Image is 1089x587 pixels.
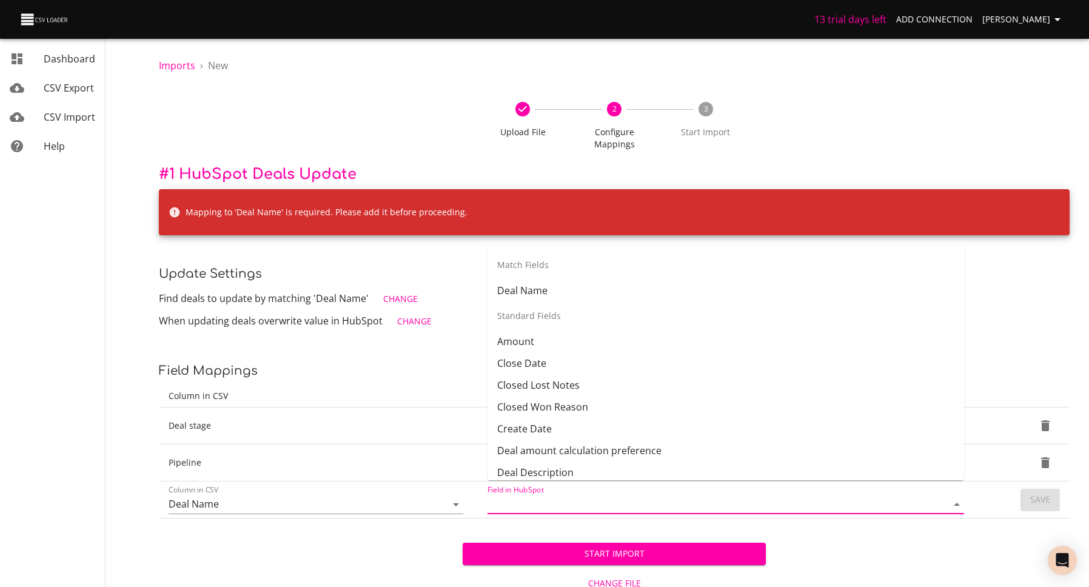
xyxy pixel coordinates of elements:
[169,486,219,494] label: Column in CSV
[397,314,432,329] span: Change
[44,52,95,65] span: Dashboard
[488,486,544,494] label: Field in HubSpot
[159,444,478,481] td: Pipeline
[488,418,964,440] li: Create Date
[488,280,964,301] li: Deal Name
[478,408,979,444] td: Deal Stage (Lookup Field: Id)
[482,126,564,138] span: Upload File
[488,396,964,418] li: Closed Won Reason
[488,250,964,280] div: Match Fields
[159,314,383,327] span: When updating deals overwrite value in HubSpot
[19,11,70,28] img: CSV Loader
[208,58,228,73] p: New
[159,364,258,378] span: Field Mappings
[200,58,203,73] li: ›
[186,206,467,218] p: Mapping to 'Deal Name' is required. Please add it before proceeding.
[447,496,464,513] button: Open
[977,8,1070,31] button: [PERSON_NAME]
[488,461,964,483] li: Deal Description
[44,139,65,153] span: Help
[488,352,964,374] li: Close Date
[1031,448,1060,477] button: Delete
[159,267,262,281] span: Update settings
[488,374,964,396] li: Closed Lost Notes
[159,288,1070,310] p: Find deals to update by matching 'Deal Name'
[159,166,357,183] span: # 1 HubSpot Deals Update
[896,12,973,27] span: Add Connection
[392,310,437,333] button: Change
[488,440,964,461] li: Deal amount calculation preference
[1048,546,1077,575] div: Open Intercom Messenger
[814,11,886,28] h6: 13 trial days left
[44,110,95,124] span: CSV Import
[463,543,766,565] button: Start Import
[612,104,617,114] text: 2
[159,59,195,72] a: Imports
[44,81,94,95] span: CSV Export
[948,496,965,513] button: Close
[665,126,746,138] span: Start Import
[1031,411,1060,440] button: Delete
[378,288,423,310] button: Change
[472,546,757,562] span: Start Import
[488,301,964,330] div: Standard Fields
[891,8,977,31] a: Add Connection
[383,292,418,307] span: Change
[488,330,964,352] li: Amount
[159,385,478,408] th: Column in CSV
[982,12,1065,27] span: [PERSON_NAME]
[478,385,979,408] th: Field in HubSpot
[159,408,478,444] td: Deal stage
[703,104,708,114] text: 3
[478,444,979,481] td: Pipeline (Lookup Field: Id)
[574,126,655,150] span: Configure Mappings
